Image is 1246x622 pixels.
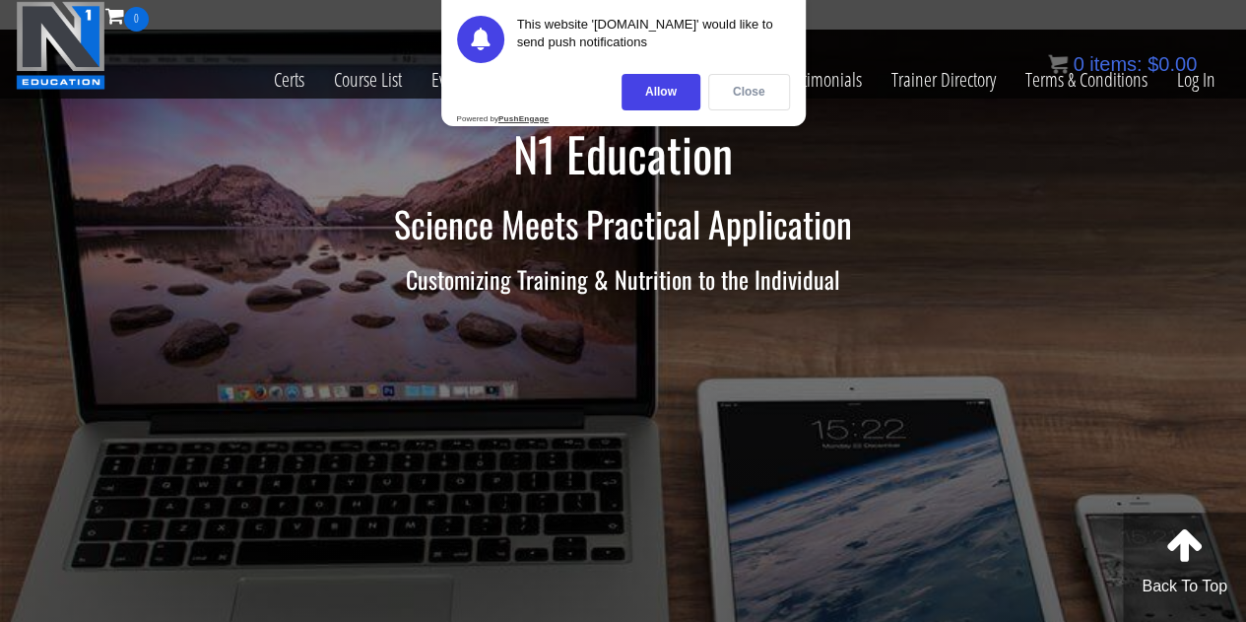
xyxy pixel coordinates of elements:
div: Allow [622,74,700,110]
a: 0 items: $0.00 [1048,53,1197,75]
p: Back To Top [1123,575,1246,598]
a: Terms & Conditions [1011,32,1162,128]
a: 0 [105,2,149,29]
bdi: 0.00 [1148,53,1197,75]
span: 0 [124,7,149,32]
a: Certs [259,32,319,128]
img: n1-education [16,1,105,90]
a: Trainer Directory [877,32,1011,128]
a: Events [417,32,487,128]
span: $ [1148,53,1158,75]
a: Log In [1162,32,1230,128]
div: Powered by [457,114,550,123]
strong: PushEngage [498,114,549,123]
a: Testimonials [767,32,877,128]
span: items: [1089,53,1142,75]
h1: N1 Education [47,128,1200,180]
h2: Science Meets Practical Application [47,204,1200,243]
a: Course List [319,32,417,128]
span: 0 [1073,53,1083,75]
div: Close [708,74,790,110]
img: icon11.png [1048,54,1068,74]
div: This website '[DOMAIN_NAME]' would like to send push notifications [517,16,790,63]
h3: Customizing Training & Nutrition to the Individual [47,266,1200,292]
